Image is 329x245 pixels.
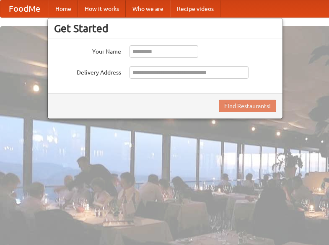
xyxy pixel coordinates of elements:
[126,0,170,17] a: Who we are
[54,45,121,56] label: Your Name
[49,0,78,17] a: Home
[170,0,220,17] a: Recipe videos
[0,0,49,17] a: FoodMe
[78,0,126,17] a: How it works
[54,66,121,77] label: Delivery Address
[219,100,276,112] button: Find Restaurants!
[54,22,276,35] h3: Get Started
